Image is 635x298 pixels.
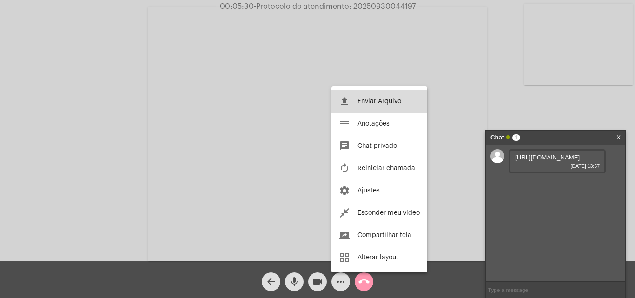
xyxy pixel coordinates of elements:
[357,165,415,172] span: Reiniciar chamada
[357,187,380,194] span: Ajustes
[339,252,350,263] mat-icon: grid_view
[357,232,411,238] span: Compartilhar tela
[339,96,350,107] mat-icon: file_upload
[339,207,350,219] mat-icon: close_fullscreen
[339,185,350,196] mat-icon: settings
[357,98,401,105] span: Enviar Arquivo
[339,118,350,129] mat-icon: notes
[357,254,398,261] span: Alterar layout
[357,210,420,216] span: Esconder meu vídeo
[357,120,390,127] span: Anotações
[357,143,397,149] span: Chat privado
[339,163,350,174] mat-icon: autorenew
[339,140,350,152] mat-icon: chat
[339,230,350,241] mat-icon: screen_share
